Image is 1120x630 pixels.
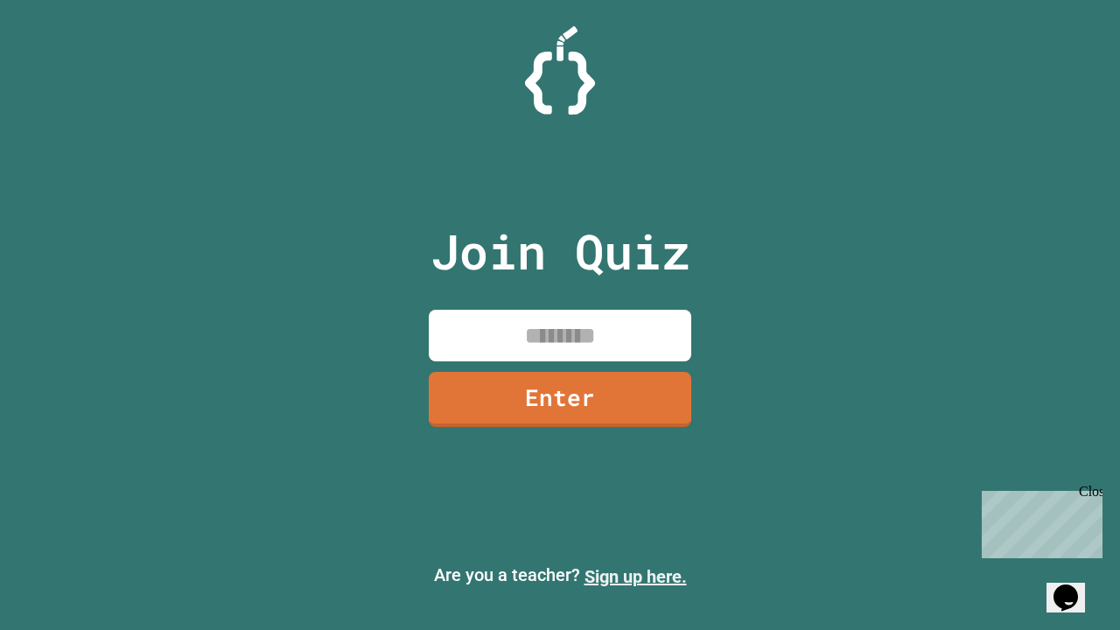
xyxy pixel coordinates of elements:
p: Join Quiz [430,215,690,288]
img: Logo.svg [525,26,595,115]
a: Sign up here. [584,566,687,587]
iframe: chat widget [1046,560,1102,612]
div: Chat with us now!Close [7,7,121,111]
iframe: chat widget [975,484,1102,558]
p: Are you a teacher? [14,562,1106,590]
a: Enter [429,372,691,427]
